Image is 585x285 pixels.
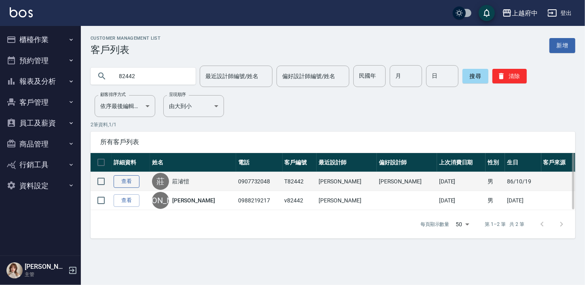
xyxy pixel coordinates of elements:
td: 0907732048 [236,172,283,191]
td: 86/10/19 [505,172,541,191]
th: 客戶來源 [541,153,575,172]
label: 顧客排序方式 [100,91,126,98]
button: 行銷工具 [3,154,78,175]
div: [PERSON_NAME] [152,192,169,209]
div: 莊 [152,173,169,190]
input: 搜尋關鍵字 [113,65,189,87]
button: 預約管理 [3,50,78,71]
button: 清除 [492,69,527,83]
th: 客戶編號 [283,153,317,172]
td: 男 [486,191,505,210]
th: 詳細資料 [112,153,150,172]
label: 呈現順序 [169,91,186,98]
p: 第 1–2 筆 共 2 筆 [485,221,524,228]
img: Logo [10,7,33,17]
td: T82442 [283,172,317,191]
a: 查看 [114,175,139,188]
a: 莊濬愷 [172,177,189,185]
td: 0988219217 [236,191,283,210]
h5: [PERSON_NAME] [25,263,66,271]
div: 上越府中 [512,8,538,18]
td: v82442 [283,191,317,210]
td: 男 [486,172,505,191]
div: 依序最後編輯時間 [95,95,155,117]
th: 最近設計師 [317,153,377,172]
th: 生日 [505,153,541,172]
p: 主管 [25,271,66,278]
th: 性別 [486,153,505,172]
h2: Customer Management List [91,36,161,41]
span: 所有客戶列表 [100,138,566,146]
button: 上越府中 [499,5,541,21]
th: 上次消費日期 [437,153,486,172]
button: save [479,5,495,21]
p: 每頁顯示數量 [420,221,450,228]
td: [PERSON_NAME] [377,172,437,191]
a: 新增 [549,38,575,53]
button: 搜尋 [463,69,488,83]
button: 客戶管理 [3,92,78,113]
td: [PERSON_NAME] [317,191,377,210]
div: 50 [453,213,472,235]
img: Person [6,262,23,279]
a: [PERSON_NAME] [172,196,215,204]
a: 查看 [114,194,139,207]
td: [PERSON_NAME] [317,172,377,191]
td: [DATE] [437,172,486,191]
button: 櫃檯作業 [3,29,78,50]
button: 商品管理 [3,134,78,155]
button: 員工及薪資 [3,113,78,134]
p: 2 筆資料, 1 / 1 [91,121,575,128]
button: 登出 [544,6,575,21]
th: 偏好設計師 [377,153,437,172]
button: 資料設定 [3,175,78,196]
th: 電話 [236,153,283,172]
td: [DATE] [437,191,486,210]
td: [DATE] [505,191,541,210]
div: 由大到小 [163,95,224,117]
button: 報表及分析 [3,71,78,92]
h3: 客戶列表 [91,44,161,55]
th: 姓名 [150,153,236,172]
